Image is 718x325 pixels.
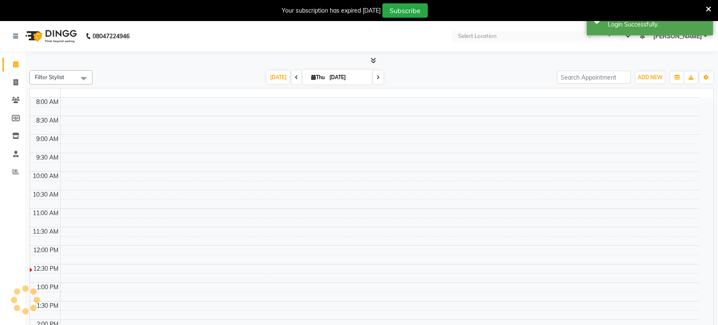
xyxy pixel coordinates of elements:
span: Filter Stylist [35,74,64,80]
input: 2025-09-04 [327,71,369,84]
div: Login Successfully. [608,20,707,29]
span: [PERSON_NAME] [653,32,702,41]
button: Subscribe [382,3,428,18]
input: Search Appointment [557,71,631,84]
div: 1:00 PM [35,283,60,292]
div: 11:30 AM [31,227,60,236]
div: Select Location [458,32,497,40]
b: 08047224946 [93,24,130,48]
div: 1:30 PM [35,301,60,310]
div: 9:30 AM [34,153,60,162]
img: logo [21,24,79,48]
div: 11:00 AM [31,209,60,218]
span: ADD NEW [638,74,662,80]
div: 12:00 PM [32,246,60,255]
button: ADD NEW [636,72,665,83]
div: 8:00 AM [34,98,60,107]
div: 12:30 PM [32,264,60,273]
span: Thu [309,74,327,80]
span: [DATE] [267,71,290,84]
div: 9:00 AM [34,135,60,144]
div: 10:00 AM [31,172,60,181]
div: 10:30 AM [31,190,60,199]
div: 8:30 AM [34,116,60,125]
div: Your subscription has expired [DATE] [282,6,381,15]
